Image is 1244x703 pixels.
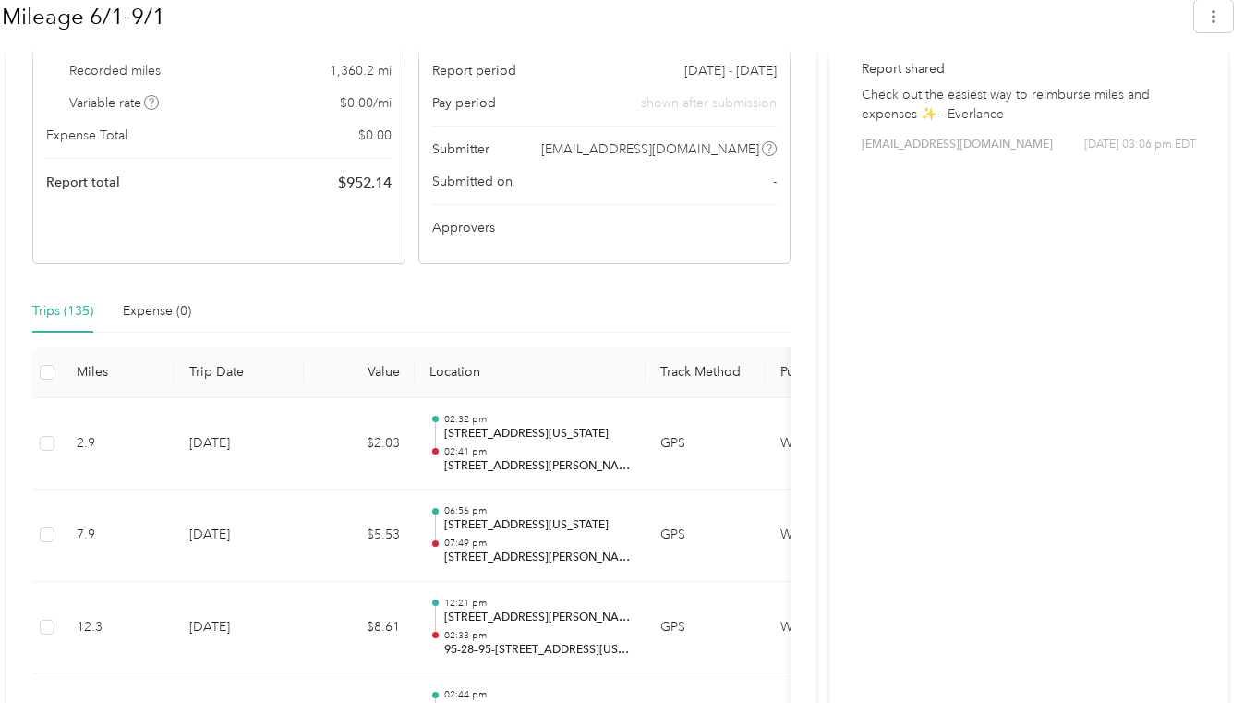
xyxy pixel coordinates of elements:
p: 02:41 pm [444,445,631,458]
th: Purpose [766,347,904,398]
p: [STREET_ADDRESS][PERSON_NAME][US_STATE] [444,550,631,566]
span: Report period [432,61,516,80]
td: Work [766,398,904,491]
span: Variable rate [69,93,160,113]
td: Work [766,490,904,582]
p: Check out the easiest way to reimburse miles and expenses ✨ - Everlance [862,85,1196,124]
p: [STREET_ADDRESS][PERSON_NAME][US_STATE] [444,610,631,626]
span: Approvers [432,218,495,237]
td: $8.61 [304,582,415,674]
p: 02:44 pm [444,688,631,701]
th: Value [304,347,415,398]
p: [STREET_ADDRESS][US_STATE] [444,517,631,534]
th: Location [415,347,646,398]
th: Trip Date [175,347,304,398]
td: 2.9 [62,398,175,491]
td: [DATE] [175,582,304,674]
span: [DATE] 03:06 pm EDT [1084,137,1196,153]
p: 12:21 pm [444,597,631,610]
td: 7.9 [62,490,175,582]
span: [EMAIL_ADDRESS][DOMAIN_NAME] [541,139,759,159]
th: Track Method [646,347,766,398]
p: 02:33 pm [444,629,631,642]
p: 02:32 pm [444,413,631,426]
td: 12.3 [62,582,175,674]
span: Recorded miles [69,61,161,80]
span: [DATE] - [DATE] [684,61,777,80]
span: Submitter [432,139,489,159]
p: 95-28–95-[STREET_ADDRESS][US_STATE] [444,642,631,659]
td: Work [766,582,904,674]
th: Miles [62,347,175,398]
td: $2.03 [304,398,415,491]
td: GPS [646,490,766,582]
p: 07:49 pm [444,537,631,550]
span: $ 0.00 / mi [340,93,392,113]
span: - [773,172,777,191]
div: Expense (0) [123,301,191,321]
span: $ 952.14 [338,172,392,194]
div: Trips (135) [32,301,93,321]
p: 06:56 pm [444,504,631,517]
span: Report total [46,173,120,192]
span: shown after submission [641,93,777,113]
span: [EMAIL_ADDRESS][DOMAIN_NAME] [862,137,1053,153]
span: Submitted on [432,172,513,191]
span: Expense Total [46,126,127,145]
td: [DATE] [175,490,304,582]
p: [STREET_ADDRESS][PERSON_NAME][US_STATE] [444,458,631,475]
span: 1,360.2 mi [330,61,392,80]
span: Pay period [432,93,496,113]
td: $5.53 [304,490,415,582]
p: [STREET_ADDRESS][US_STATE] [444,426,631,442]
td: [DATE] [175,398,304,491]
span: $ 0.00 [358,126,392,145]
td: GPS [646,582,766,674]
p: Report shared [862,59,1196,79]
td: GPS [646,398,766,491]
